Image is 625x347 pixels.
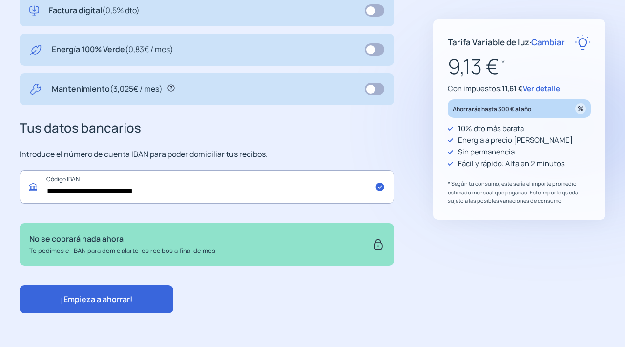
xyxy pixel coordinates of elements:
span: (0,5% dto) [102,5,140,16]
p: Sin permanencia [458,146,515,158]
span: (3,025€ / mes) [110,83,163,94]
img: secure.svg [372,233,384,255]
img: rate-E.svg [575,34,591,50]
p: 9,13 € [448,50,591,83]
img: tool.svg [29,83,42,96]
img: percentage_icon.svg [575,103,586,114]
p: 10% dto más barata [458,123,524,135]
p: Energía 100% Verde [52,43,173,56]
p: Fácil y rápido: Alta en 2 minutos [458,158,565,170]
p: Tarifa Variable de luz · [448,36,565,49]
p: Con impuestos: [448,83,591,95]
span: Cambiar [531,37,565,48]
span: (0,83€ / mes) [125,44,173,55]
span: Ver detalle [523,83,560,94]
p: Introduce el número de cuenta IBAN para poder domiciliar tus recibos. [20,148,394,161]
button: ¡Empieza a ahorrar! [20,285,173,313]
p: Ahorrarás hasta 300 € al año [453,103,531,115]
p: Energia a precio [PERSON_NAME] [458,135,573,146]
span: 11,61 € [502,83,523,94]
p: Te pedimos el IBAN para domicialarte los recibos a final de mes [29,246,215,256]
p: Mantenimiento [52,83,163,96]
img: energy-green.svg [29,43,42,56]
h3: Tus datos bancarios [20,118,394,138]
img: digital-invoice.svg [29,4,39,17]
span: ¡Empieza a ahorrar! [61,294,133,305]
p: No se cobrará nada ahora [29,233,215,246]
p: * Según tu consumo, este sería el importe promedio estimado mensual que pagarías. Este importe qu... [448,179,591,205]
p: Factura digital [49,4,140,17]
